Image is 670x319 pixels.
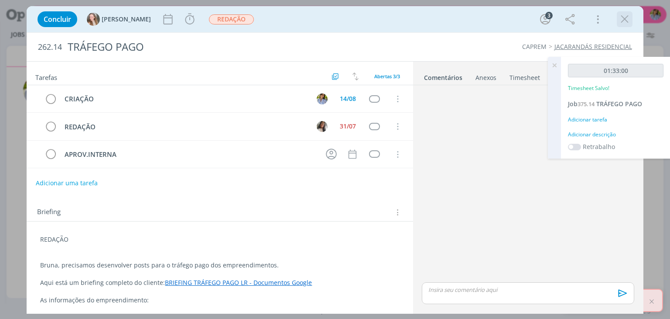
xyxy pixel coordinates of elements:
[209,14,254,24] span: REDAÇÃO
[44,16,71,23] span: Concluir
[340,123,356,129] div: 31/07
[340,96,356,102] div: 14/08
[61,149,318,160] div: APROV.INTERNA
[40,296,399,305] p: As informações do empreendimento:
[87,13,100,26] img: G
[35,175,98,191] button: Adicionar uma tarefa
[352,73,359,80] img: arrow-down-up.svg
[209,14,254,25] button: REDAÇÃO
[578,100,595,108] span: 375.14
[61,94,308,104] div: CRIAÇÃO
[102,16,151,22] span: [PERSON_NAME]
[596,100,642,108] span: TRÁFEGO PAGO
[38,11,77,27] button: Concluir
[568,131,663,139] div: Adicionar descrição
[475,73,496,82] div: Anexos
[37,207,61,218] span: Briefing
[374,73,400,80] span: Abertas 3/3
[61,121,308,132] div: REDAÇÃO
[538,12,552,26] button: 3
[568,116,663,124] div: Adicionar tarefa
[317,121,328,132] img: C
[40,235,399,244] p: REDAÇÃO
[583,142,615,151] label: Retrabalho
[509,69,540,82] a: Timesheet
[522,42,547,51] a: CAPREM
[64,36,381,58] div: TRÁFEGO PAGO
[568,84,609,92] p: Timesheet Salvo!
[165,278,312,287] a: BRIEFING TRÁFEGO PAGO LR - Documentos Google
[27,6,643,314] div: dialog
[424,69,463,82] a: Comentários
[40,278,399,287] p: Aqui está um briefing completo do cliente:
[38,42,62,52] span: 262.14
[40,261,399,270] p: Bruna, precisamos desenvolver posts para o tráfego pago dos empreendimentos.
[316,120,329,133] button: C
[568,100,642,108] a: Job375.14TRÁFEGO PAGO
[35,71,57,82] span: Tarefas
[545,12,553,19] div: 3
[87,13,151,26] button: G[PERSON_NAME]
[316,92,329,105] button: A
[317,94,328,104] img: A
[554,42,632,51] a: JACARANDÁS RESIDENCIAL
